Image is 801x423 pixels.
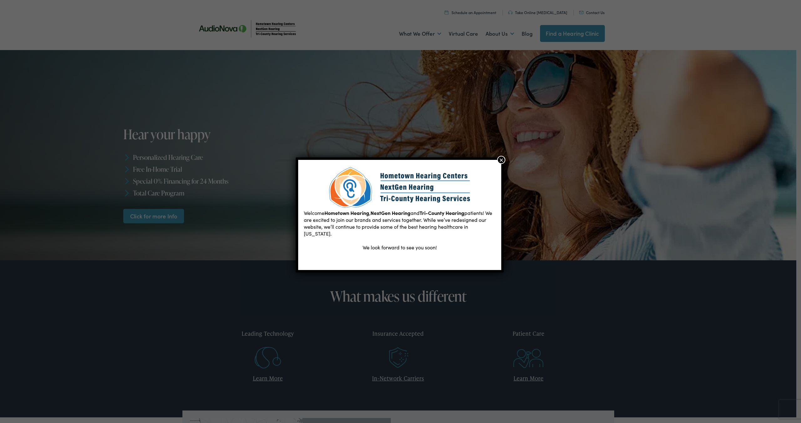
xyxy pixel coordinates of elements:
[420,209,464,216] b: Tri-County Hearing
[324,209,369,216] b: Hometown Hearing
[370,209,411,216] b: NextGen Hearing
[497,156,505,164] button: Close
[363,244,437,251] span: We look forward to see you soon!
[304,209,492,237] span: Welcome , and patients! We are excited to join our brands and services together. While we’ve rede...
